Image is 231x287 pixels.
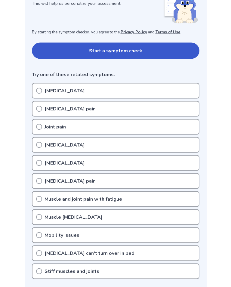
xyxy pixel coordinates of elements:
[32,29,199,35] p: By starting the symptom checker, you agree to the and
[45,268,99,275] p: Stiff muscles and joints
[45,214,103,221] p: Muscle [MEDICAL_DATA]
[156,29,180,35] a: Terms of Use
[32,71,199,78] p: Try one of these related symptoms.
[32,0,156,7] p: This will help us personalize your assessment.
[45,232,79,239] p: Mobility issues
[121,29,147,35] a: Privacy Policy
[45,250,134,257] p: [MEDICAL_DATA] can't turn over in bed
[45,123,66,131] p: Joint pain
[45,177,96,185] p: [MEDICAL_DATA] pain
[45,87,85,94] p: [MEDICAL_DATA]
[45,141,85,149] p: [MEDICAL_DATA]
[45,196,122,203] p: Muscle and joint pain with fatigue
[45,159,85,167] p: [MEDICAL_DATA]
[32,43,199,59] button: Start a symptom check
[45,105,96,113] p: [MEDICAL_DATA] pain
